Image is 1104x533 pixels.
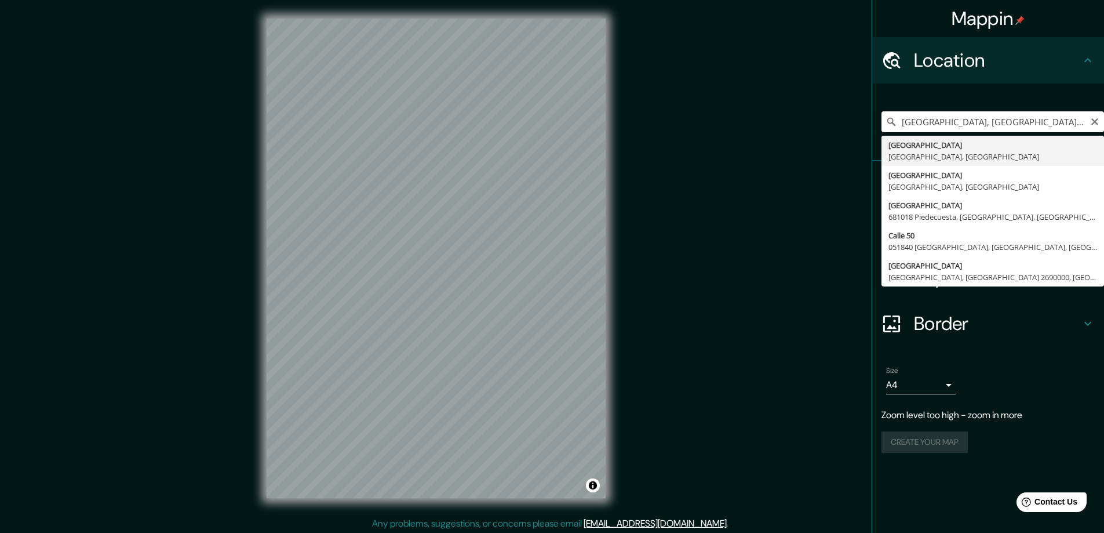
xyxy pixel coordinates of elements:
div: [GEOGRAPHIC_DATA] [888,200,1097,211]
div: [GEOGRAPHIC_DATA], [GEOGRAPHIC_DATA] 2690000, [GEOGRAPHIC_DATA] [888,271,1097,283]
a: [EMAIL_ADDRESS][DOMAIN_NAME] [584,517,727,530]
div: [GEOGRAPHIC_DATA] [888,139,1097,151]
div: Pins [872,161,1104,208]
div: Calle 50 [888,230,1097,241]
p: Any problems, suggestions, or concerns please email . [372,517,728,531]
div: Border [872,300,1104,347]
button: Clear [1090,115,1099,126]
h4: Layout [914,266,1081,289]
div: Layout [872,254,1104,300]
canvas: Map [267,19,606,498]
div: Location [872,37,1104,84]
label: Size [886,366,898,376]
div: [GEOGRAPHIC_DATA], [GEOGRAPHIC_DATA] [888,151,1097,162]
input: Pick your city or area [881,111,1104,132]
h4: Location [914,49,1081,72]
div: [GEOGRAPHIC_DATA], [GEOGRAPHIC_DATA] [888,181,1097,193]
div: 051840 [GEOGRAPHIC_DATA], [GEOGRAPHIC_DATA], [GEOGRAPHIC_DATA] [888,241,1097,253]
div: [GEOGRAPHIC_DATA] [888,169,1097,181]
div: . [730,517,733,531]
button: Toggle attribution [586,478,600,492]
div: [GEOGRAPHIC_DATA] [888,260,1097,271]
h4: Border [914,312,1081,335]
p: Zoom level too high - zoom in more [881,408,1095,422]
div: A4 [886,376,956,394]
h4: Mappin [952,7,1025,30]
div: . [728,517,730,531]
div: Style [872,208,1104,254]
img: pin-icon.png [1015,16,1025,25]
div: 681018 Piedecuesta, [GEOGRAPHIC_DATA], [GEOGRAPHIC_DATA] [888,211,1097,223]
iframe: Help widget launcher [1001,488,1091,520]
